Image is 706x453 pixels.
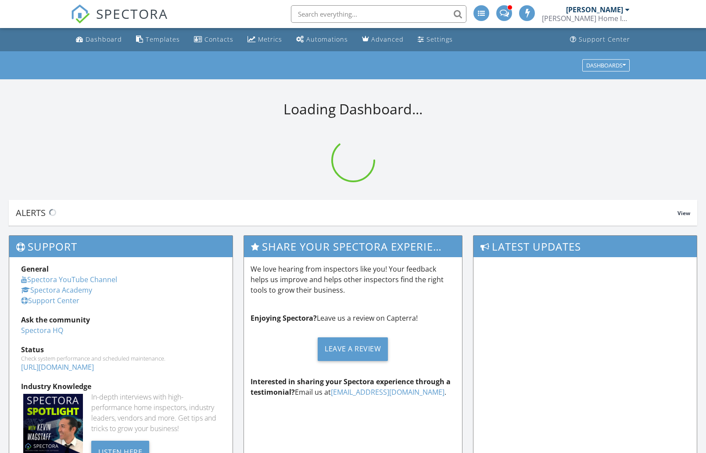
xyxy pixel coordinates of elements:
[21,296,79,305] a: Support Center
[21,355,221,362] div: Check system performance and scheduled maintenance.
[86,35,122,43] div: Dashboard
[358,32,407,48] a: Advanced
[251,313,317,323] strong: Enjoying Spectora?
[72,32,125,48] a: Dashboard
[414,32,456,48] a: Settings
[21,315,221,325] div: Ask the community
[21,326,63,335] a: Spectora HQ
[426,35,453,43] div: Settings
[21,275,117,284] a: Spectora YouTube Channel
[251,313,455,323] p: Leave us a review on Capterra!
[251,264,455,295] p: We love hearing from inspectors like you! Your feedback helps us improve and helps other inspecto...
[473,236,697,257] h3: Latest Updates
[244,236,462,257] h3: Share Your Spectora Experience
[293,32,351,48] a: Automations (Advanced)
[16,207,677,219] div: Alerts
[91,392,221,434] div: In-depth interviews with high-performance home inspectors, industry leaders, vendors and more. Ge...
[542,14,630,23] div: Knox Home Inspections
[258,35,282,43] div: Metrics
[251,377,451,397] strong: Interested in sharing your Spectora experience through a testimonial?
[371,35,404,43] div: Advanced
[579,35,630,43] div: Support Center
[566,32,634,48] a: Support Center
[21,344,221,355] div: Status
[9,236,233,257] h3: Support
[291,5,466,23] input: Search everything...
[21,362,94,372] a: [URL][DOMAIN_NAME]
[21,285,92,295] a: Spectora Academy
[566,5,623,14] div: [PERSON_NAME]
[677,209,690,217] span: View
[251,376,455,397] p: Email us at .
[244,32,286,48] a: Metrics
[204,35,233,43] div: Contacts
[331,387,444,397] a: [EMAIL_ADDRESS][DOMAIN_NAME]
[586,62,626,68] div: Dashboards
[71,4,90,24] img: The Best Home Inspection Software - Spectora
[96,4,168,23] span: SPECTORA
[318,337,388,361] div: Leave a Review
[251,330,455,368] a: Leave a Review
[146,35,180,43] div: Templates
[133,32,183,48] a: Templates
[582,59,630,71] button: Dashboards
[21,264,49,274] strong: General
[306,35,348,43] div: Automations
[21,381,221,392] div: Industry Knowledge
[190,32,237,48] a: Contacts
[71,12,168,30] a: SPECTORA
